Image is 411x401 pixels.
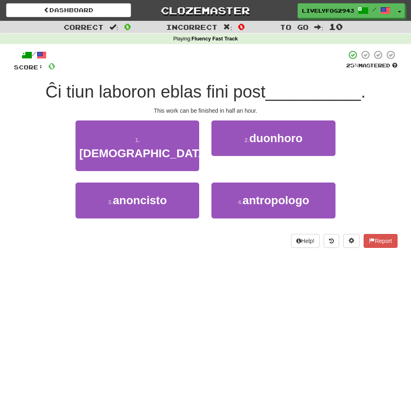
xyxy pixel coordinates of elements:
span: Ĉi tiun laboron eblas fini post [45,82,265,101]
span: 0 [48,61,55,71]
a: Clozemaster [143,3,268,18]
button: 1.[DEMOGRAPHIC_DATA] [76,120,199,172]
span: antropologo [242,194,309,207]
span: 0 [124,22,131,31]
span: LivelyFog2943 [302,7,354,14]
span: / [372,7,376,12]
small: 3 . [108,199,113,205]
span: 10 [329,22,343,31]
span: : [314,24,323,31]
span: Incorrect [166,23,218,31]
button: Report [364,234,397,248]
small: 1 . [135,137,140,143]
span: Score: [14,64,43,71]
span: : [223,24,232,31]
div: Mastered [346,62,398,69]
button: Help! [291,234,320,248]
small: 2 . [244,137,249,143]
small: 4 . [238,199,243,205]
span: anoncisto [113,194,167,207]
span: 0 [238,22,245,31]
span: : [109,24,118,31]
strong: Fluency Fast Track [191,36,238,42]
div: / [14,50,55,60]
div: This work can be finished in half an hour. [14,107,398,115]
span: Correct [64,23,104,31]
button: Round history (alt+y) [324,234,339,248]
span: [DEMOGRAPHIC_DATA] [79,147,210,160]
a: Dashboard [6,3,131,17]
button: 3.anoncisto [76,183,199,218]
span: . [361,82,366,101]
span: duonhoro [249,132,303,145]
button: 4.antropologo [211,183,335,218]
a: LivelyFog2943 / [298,3,395,18]
span: To go [280,23,309,31]
span: __________ [266,82,361,101]
span: 25 % [346,62,358,69]
button: 2.duonhoro [211,120,335,156]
